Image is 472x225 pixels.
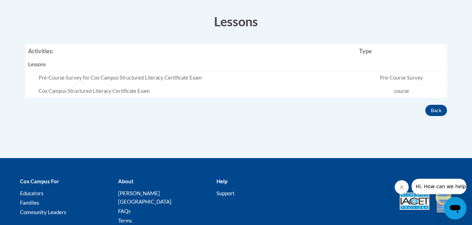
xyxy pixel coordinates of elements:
[20,199,39,206] a: Families
[118,208,131,214] a: FAQs
[417,178,452,184] b: Accreditations
[25,13,447,30] h3: Lessons
[395,180,409,194] iframe: Close message
[118,190,172,205] a: [PERSON_NAME][GEOGRAPHIC_DATA]
[20,209,66,215] a: Community Leaders
[444,197,466,219] iframe: Button to launch messaging window
[356,85,447,98] td: course
[118,217,132,224] a: Terms
[39,88,354,95] div: Cox Campus Structured Literacy Certificate Exam
[20,178,59,184] b: Cox Campus For
[28,61,354,68] div: Lessons
[400,192,429,210] img: Accredited IACET® Provider
[412,179,466,194] iframe: Message from company
[356,71,447,85] td: Pre-Course Survey
[4,5,57,11] span: Hi. How can we help?
[25,44,357,58] th: Activities:
[20,190,44,196] a: Educators
[216,178,227,184] b: Help
[435,189,452,213] img: IDA® Accredited
[356,44,447,58] th: Type
[118,178,134,184] b: About
[216,190,235,196] a: Support
[425,105,447,116] button: Back
[39,74,354,82] div: Pre-Course Survey for Cox Campus Structured Literacy Certificate Exam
